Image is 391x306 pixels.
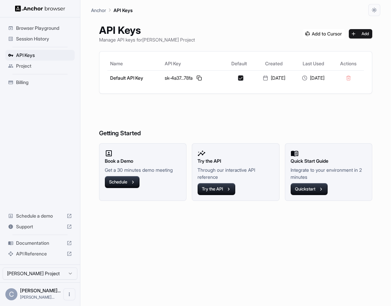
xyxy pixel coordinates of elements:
[5,288,17,300] div: C
[20,288,61,293] span: Christine Astoria
[16,52,72,59] span: API Keys
[333,57,364,70] th: Actions
[224,57,254,70] th: Default
[5,211,75,221] div: Schedule a demo
[99,36,195,43] p: Manage API keys for [PERSON_NAME] Project
[105,157,181,165] h2: Book a Demo
[257,75,291,81] div: [DATE]
[5,23,75,33] div: Browser Playground
[291,183,328,195] button: Quickstart
[198,183,235,195] button: Try the API
[162,57,224,70] th: API Key
[91,6,133,14] nav: breadcrumb
[16,250,64,257] span: API Reference
[5,50,75,61] div: API Keys
[91,7,106,14] p: Anchor
[5,248,75,259] div: API Reference
[16,213,64,219] span: Schedule a demo
[254,57,294,70] th: Created
[16,79,72,86] span: Billing
[5,238,75,248] div: Documentation
[291,157,367,165] h2: Quick Start Guide
[5,77,75,88] div: Billing
[107,57,162,70] th: Name
[198,157,273,165] h2: Try the API
[349,29,372,39] button: Add
[198,166,273,180] p: Through our interactive API reference
[291,166,367,180] p: Integrate to your environment in 2 minutes
[15,5,65,12] img: Anchor Logo
[16,35,72,42] span: Session History
[16,240,64,246] span: Documentation
[294,57,333,70] th: Last Used
[113,7,133,14] p: API Keys
[105,176,140,188] button: Schedule
[165,74,222,82] div: sk-4a37...78fa
[16,223,64,230] span: Support
[63,288,75,300] button: Open menu
[296,75,330,81] div: [DATE]
[20,295,55,300] span: christine@ecotrove.com
[16,25,72,31] span: Browser Playground
[5,221,75,232] div: Support
[99,102,372,138] h6: Getting Started
[5,33,75,44] div: Session History
[16,63,72,69] span: Project
[99,24,195,36] h1: API Keys
[195,74,203,82] button: Copy API key
[105,166,181,173] p: Get a 30 minutes demo meeting
[5,61,75,71] div: Project
[303,29,345,39] img: Add anchorbrowser MCP server to Cursor
[107,70,162,85] td: Default API Key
